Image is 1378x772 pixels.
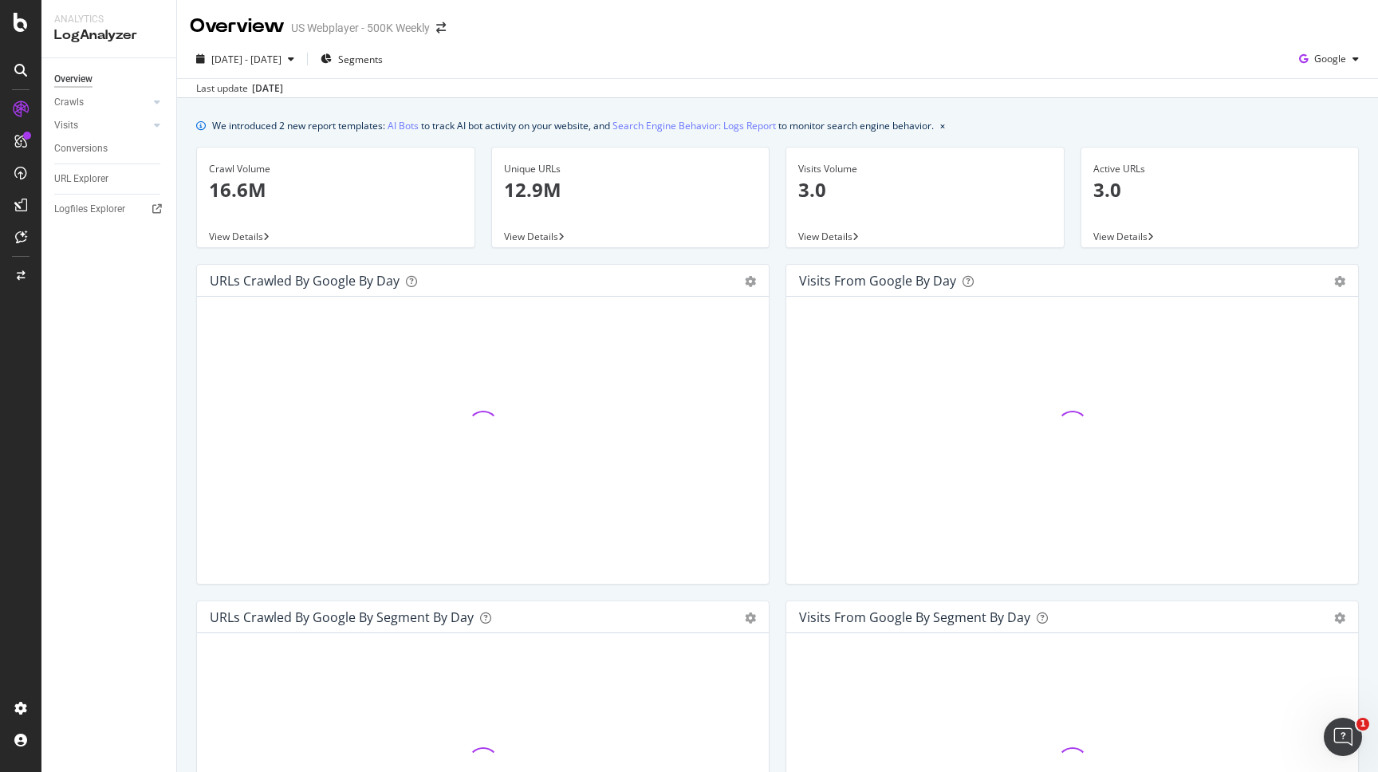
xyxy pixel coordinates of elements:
[54,71,93,88] div: Overview
[54,13,163,26] div: Analytics
[745,612,756,624] div: gear
[1334,276,1345,287] div: gear
[54,71,165,88] a: Overview
[54,171,165,187] a: URL Explorer
[504,176,758,203] p: 12.9M
[210,609,474,625] div: URLs Crawled by Google By Segment By Day
[1356,718,1369,731] span: 1
[504,162,758,176] div: Unique URLs
[211,53,282,66] span: [DATE] - [DATE]
[54,117,78,134] div: Visits
[799,609,1030,625] div: Visits from Google By Segment By Day
[1314,52,1346,65] span: Google
[1324,718,1362,756] iframe: Intercom live chat
[196,81,283,96] div: Last update
[798,176,1052,203] p: 3.0
[1093,176,1347,203] p: 3.0
[212,117,934,134] div: We introduced 2 new report templates: to track AI bot activity on your website, and to monitor se...
[54,201,125,218] div: Logfiles Explorer
[209,162,463,176] div: Crawl Volume
[252,81,283,96] div: [DATE]
[54,171,108,187] div: URL Explorer
[1293,46,1365,72] button: Google
[314,46,389,72] button: Segments
[1334,612,1345,624] div: gear
[504,230,558,243] span: View Details
[196,117,1359,134] div: info banner
[936,114,949,137] button: close banner
[1093,230,1148,243] span: View Details
[388,117,419,134] a: AI Bots
[612,117,776,134] a: Search Engine Behavior: Logs Report
[54,94,84,111] div: Crawls
[436,22,446,33] div: arrow-right-arrow-left
[54,140,108,157] div: Conversions
[209,176,463,203] p: 16.6M
[190,13,285,40] div: Overview
[54,201,165,218] a: Logfiles Explorer
[338,53,383,66] span: Segments
[54,117,149,134] a: Visits
[54,140,165,157] a: Conversions
[209,230,263,243] span: View Details
[799,273,956,289] div: Visits from Google by day
[54,94,149,111] a: Crawls
[745,276,756,287] div: gear
[54,26,163,45] div: LogAnalyzer
[291,20,430,36] div: US Webplayer - 500K Weekly
[798,162,1052,176] div: Visits Volume
[798,230,852,243] span: View Details
[210,273,400,289] div: URLs Crawled by Google by day
[1093,162,1347,176] div: Active URLs
[190,46,301,72] button: [DATE] - [DATE]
